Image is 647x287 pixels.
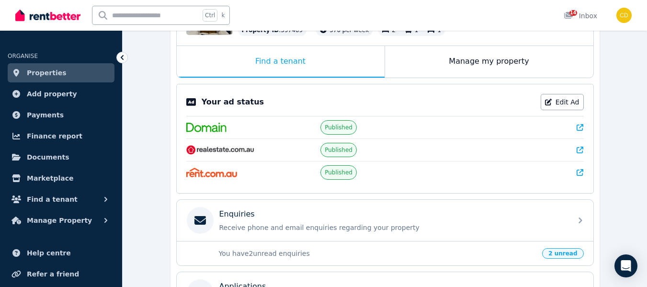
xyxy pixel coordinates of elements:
div: Find a tenant [177,46,385,78]
p: You have 2 unread enquiries [219,249,537,258]
a: Marketplace [8,169,114,188]
a: EnquiriesReceive phone and email enquiries regarding your property [177,200,593,241]
p: Enquiries [219,208,255,220]
div: Manage my property [385,46,593,78]
img: RealEstate.com.au [186,145,255,155]
span: Manage Property [27,215,92,226]
p: Receive phone and email enquiries regarding your property [219,223,566,232]
span: Finance report [27,130,82,142]
a: Payments [8,105,114,125]
span: ORGANISE [8,53,38,59]
span: Published [325,124,352,131]
span: Published [325,146,352,154]
span: Documents [27,151,69,163]
span: Properties [27,67,67,79]
button: Find a tenant [8,190,114,209]
span: Refer a friend [27,268,79,280]
span: 14 [569,10,577,16]
a: Add property [8,84,114,103]
span: Help centre [27,247,71,259]
img: Rent.com.au [186,168,238,177]
img: Chris Dimitropoulos [616,8,632,23]
a: Documents [8,148,114,167]
img: Domain.com.au [186,123,227,132]
a: Edit Ad [541,94,584,110]
span: Payments [27,109,64,121]
a: Properties [8,63,114,82]
span: Marketplace [27,172,73,184]
span: Published [325,169,352,176]
span: Find a tenant [27,194,78,205]
p: Your ad status [202,96,264,108]
a: Refer a friend [8,264,114,284]
span: Add property [27,88,77,100]
span: Ctrl [203,9,217,22]
div: Open Intercom Messenger [614,254,637,277]
a: Help centre [8,243,114,263]
img: RentBetter [15,8,80,23]
button: Manage Property [8,211,114,230]
span: k [221,11,225,19]
a: Finance report [8,126,114,146]
span: 2 unread [542,248,583,259]
div: Inbox [564,11,597,21]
